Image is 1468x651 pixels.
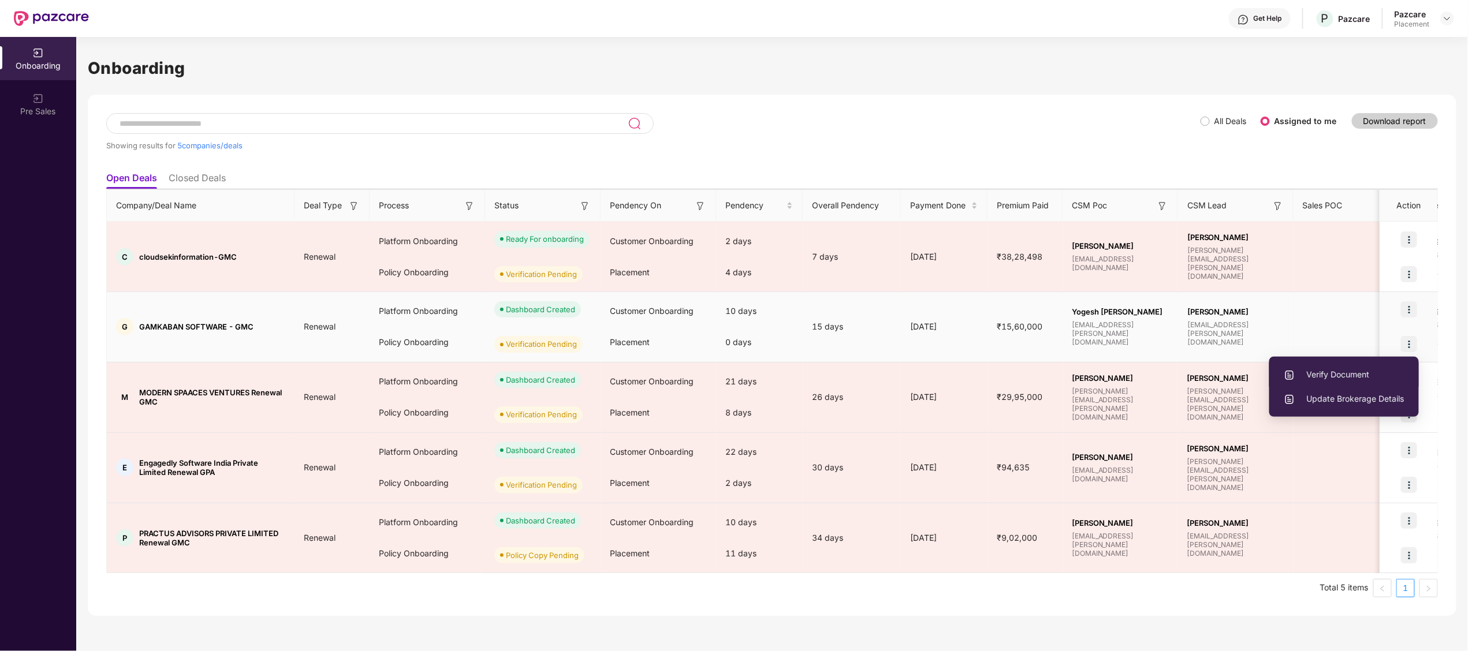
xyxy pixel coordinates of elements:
[1072,320,1169,346] span: [EMAIL_ADDRESS][PERSON_NAME][DOMAIN_NAME]
[1284,368,1404,381] span: Verify Document
[1419,579,1438,597] li: Next Page
[901,320,988,333] div: [DATE]
[1187,457,1284,492] span: [PERSON_NAME][EMAIL_ADDRESS][PERSON_NAME][DOMAIN_NAME]
[1214,116,1247,126] label: All Deals
[1187,307,1284,316] span: [PERSON_NAME]
[370,366,485,397] div: Platform Onboarding
[610,376,694,386] span: Customer Onboarding
[139,458,285,477] span: Engagedly Software India Private Limited Renewal GPA
[370,507,485,538] div: Platform Onboarding
[1284,392,1404,405] span: Update Brokerage Details
[610,199,661,212] span: Pendency On
[910,199,969,212] span: Payment Done
[1396,579,1415,597] li: 1
[1401,231,1417,248] img: icon
[139,388,285,406] span: MODERN SPAACES VENTURES Renewal GMC
[106,141,1201,150] div: Showing results for
[988,321,1052,331] span: ₹15,60,000
[1072,255,1169,272] span: [EMAIL_ADDRESS][DOMAIN_NAME]
[988,533,1046,542] span: ₹9,02,000
[295,392,345,402] span: Renewal
[1072,518,1169,527] span: [PERSON_NAME]
[1284,369,1295,381] img: svg+xml;base64,PHN2ZyBpZD0iVXBsb2FkX0xvZ3MiIGRhdGEtbmFtZT0iVXBsb2FkIExvZ3MiIHhtbG5zPSJodHRwOi8vd3...
[628,117,641,130] img: svg+xml;base64,PHN2ZyB3aWR0aD0iMjQiIGhlaWdodD0iMjUiIHZpZXdCb3g9IjAgMCAyNCAyNSIgZmlsbD0ibm9uZSIgeG...
[506,549,579,561] div: Policy Copy Pending
[901,190,988,222] th: Payment Done
[803,532,901,544] div: 34 days
[370,436,485,467] div: Platform Onboarding
[139,322,254,331] span: GAMKABAN SOFTWARE - GMC
[1425,585,1432,592] span: right
[1072,387,1169,421] span: [PERSON_NAME][EMAIL_ADDRESS][PERSON_NAME][DOMAIN_NAME]
[295,533,345,542] span: Renewal
[14,11,89,26] img: New Pazcare Logo
[295,252,345,261] span: Renewal
[1284,394,1295,405] img: svg+xml;base64,PHN2ZyBpZD0iVXBsb2FkX0xvZ3MiIGRhdGEtbmFtZT0iVXBsb2FkIExvZ3MiIHhtbG5zPSJodHRwOi8vd3...
[116,388,133,406] div: M
[1187,199,1227,212] span: CSM Lead
[1072,532,1169,558] span: [EMAIL_ADDRESS][PERSON_NAME][DOMAIN_NAME]
[1401,336,1417,352] img: icon
[716,397,803,428] div: 8 days
[1275,116,1337,126] label: Assigned to me
[1373,579,1392,597] li: Previous Page
[169,172,226,189] li: Closed Deals
[107,190,295,222] th: Company/Deal Name
[579,200,591,212] img: svg+xml;base64,PHN2ZyB3aWR0aD0iMTYiIGhlaWdodD0iMTYiIHZpZXdCb3g9IjAgMCAxNiAxNiIgZmlsbD0ibm9uZSIgeG...
[370,397,485,428] div: Policy Onboarding
[1187,246,1284,280] span: [PERSON_NAME][EMAIL_ADDRESS][PERSON_NAME][DOMAIN_NAME]
[1379,585,1386,592] span: left
[370,327,485,358] div: Policy Onboarding
[1397,579,1414,597] a: 1
[1380,190,1438,222] th: Action
[1187,373,1284,383] span: [PERSON_NAME]
[116,529,133,547] div: P
[716,327,803,358] div: 0 days
[610,267,650,277] span: Placement
[1072,307,1169,316] span: Yogesh [PERSON_NAME]
[1401,477,1417,493] img: icon
[304,199,342,212] span: Deal Type
[610,306,694,316] span: Customer Onboarding
[610,407,650,417] span: Placement
[716,507,803,538] div: 10 days
[803,190,901,222] th: Overall Pendency
[1401,547,1417,563] img: icon
[716,226,803,257] div: 2 days
[1238,14,1249,25] img: svg+xml;base64,PHN2ZyBpZD0iSGVscC0zMngzMiIgeG1sbnM9Imh0dHA6Ly93d3cudzMub3JnLzIwMDAvc3ZnIiB3aWR0aD...
[116,459,133,476] div: E
[1401,512,1417,529] img: icon
[803,461,901,474] div: 30 days
[716,436,803,467] div: 22 days
[988,392,1052,402] span: ₹29,95,000
[379,199,409,212] span: Process
[370,257,485,288] div: Policy Onboarding
[803,250,901,263] div: 7 days
[1419,579,1438,597] button: right
[716,295,803,327] div: 10 days
[901,461,988,474] div: [DATE]
[610,517,694,527] span: Customer Onboarding
[1072,452,1169,462] span: [PERSON_NAME]
[116,248,133,265] div: C
[1187,518,1284,527] span: [PERSON_NAME]
[1443,14,1452,23] img: svg+xml;base64,PHN2ZyBpZD0iRHJvcGRvd24tMzJ4MzIiIHhtbG5zPSJodHRwOi8vd3d3LnczLm9yZy8yMDAwL3N2ZyIgd2...
[370,538,485,569] div: Policy Onboarding
[695,200,706,212] img: svg+xml;base64,PHN2ZyB3aWR0aD0iMTYiIGhlaWdodD0iMTYiIHZpZXdCb3g9IjAgMCAxNiAxNiIgZmlsbD0ibm9uZSIgeG...
[716,538,803,569] div: 11 days
[1395,20,1430,29] div: Placement
[1395,9,1430,20] div: Pazcare
[1072,373,1169,383] span: [PERSON_NAME]
[116,318,133,335] div: G
[1254,14,1282,23] div: Get Help
[1187,532,1284,558] span: [EMAIL_ADDRESS][PERSON_NAME][DOMAIN_NAME]
[464,200,475,212] img: svg+xml;base64,PHN2ZyB3aWR0aD0iMTYiIGhlaWdodD0iMTYiIHZpZXdCb3g9IjAgMCAxNiAxNiIgZmlsbD0ibm9uZSIgeG...
[506,233,584,245] div: Ready For onboarding
[295,462,345,472] span: Renewal
[32,47,44,59] img: svg+xml;base64,PHN2ZyB3aWR0aD0iMjAiIGhlaWdodD0iMjAiIHZpZXdCb3g9IjAgMCAyMCAyMCIgZmlsbD0ibm9uZSIgeG...
[370,226,485,257] div: Platform Onboarding
[1187,320,1284,346] span: [EMAIL_ADDRESS][PERSON_NAME][DOMAIN_NAME]
[139,529,285,547] span: PRACTUS ADVISORS PRIVATE LIMITED Renewal GMC
[901,250,988,263] div: [DATE]
[1401,442,1417,458] img: icon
